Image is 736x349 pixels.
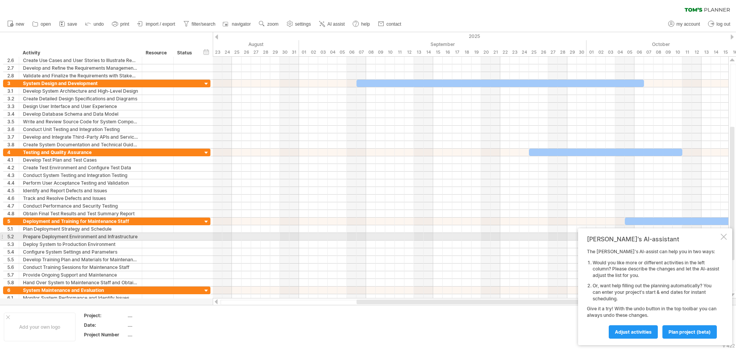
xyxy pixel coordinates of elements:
div: Tuesday, 16 September 2025 [443,48,452,56]
div: Wednesday, 15 October 2025 [721,48,730,56]
div: System Maintenance and Evaluation [23,287,138,294]
div: Tuesday, 7 October 2025 [644,48,654,56]
div: 4.7 [7,202,19,210]
a: Adjust activities [609,325,658,339]
div: Develop and Refine the Requirements Management Plan [23,64,138,72]
div: Saturday, 13 September 2025 [414,48,424,56]
a: settings [285,19,313,29]
div: 3.4 [7,110,19,118]
div: Sunday, 7 September 2025 [356,48,366,56]
div: Resource [146,49,169,57]
div: Add your own logo [4,313,76,341]
a: navigator [222,19,253,29]
div: 3 [7,80,19,87]
div: Thursday, 9 October 2025 [663,48,673,56]
div: Saturday, 11 October 2025 [682,48,692,56]
div: Create Use Cases and User Stories to Illustrate Requirements [23,57,138,64]
span: new [16,21,24,27]
span: log out [716,21,730,27]
div: 5.4 [7,248,19,256]
div: 4.3 [7,172,19,179]
a: new [5,19,26,29]
div: 4 [7,149,19,156]
div: Conduct Training Sessions for Maintenance Staff [23,264,138,271]
div: Perform User Acceptance Testing and Validation [23,179,138,187]
div: Friday, 12 September 2025 [404,48,414,56]
li: Or, want help filling out the planning automatically? You can enter your project's start & end da... [593,283,719,302]
a: undo [83,19,106,29]
div: 5.6 [7,264,19,271]
a: zoom [257,19,281,29]
div: Saturday, 20 September 2025 [481,48,491,56]
span: zoom [267,21,278,27]
div: 5.7 [7,271,19,279]
div: Sunday, 31 August 2025 [289,48,299,56]
div: 4.4 [7,179,19,187]
div: Testing and Quality Assurance [23,149,138,156]
div: [PERSON_NAME]'s AI-assistant [587,235,719,243]
a: AI assist [317,19,347,29]
div: Validate and Finalize the Requirements with Stakeholders [23,72,138,79]
div: Sunday, 28 September 2025 [558,48,567,56]
div: 2.6 [7,57,19,64]
span: my account [677,21,700,27]
div: Create Detailed Design Specifications and Diagrams [23,95,138,102]
div: Sunday, 14 September 2025 [424,48,433,56]
div: Create Test Environment and Configure Test Data [23,164,138,171]
div: Monday, 8 September 2025 [366,48,376,56]
div: System Design and Development [23,80,138,87]
span: AI assist [327,21,345,27]
div: Friday, 29 August 2025 [270,48,280,56]
div: 2.7 [7,64,19,72]
div: Friday, 26 September 2025 [539,48,548,56]
div: 3.7 [7,133,19,141]
div: 4.2 [7,164,19,171]
div: Identify and Report Defects and Issues [23,187,138,194]
div: Develop System Architecture and High-Level Design [23,87,138,95]
div: Develop and Integrate Third-Party APIs and Services [23,133,138,141]
div: Sunday, 24 August 2025 [222,48,232,56]
div: .... [128,322,192,328]
div: 3.8 [7,141,19,148]
div: Monday, 29 September 2025 [567,48,577,56]
div: Thursday, 25 September 2025 [529,48,539,56]
div: Tuesday, 9 September 2025 [376,48,385,56]
div: Conduct Performance and Security Testing [23,202,138,210]
div: Wednesday, 3 September 2025 [318,48,328,56]
span: help [361,21,370,27]
div: Deployment and Training for Maintenance Staff [23,218,138,225]
div: The [PERSON_NAME]'s AI-assist can help you in two ways: Give it a try! With the undo button in th... [587,249,719,338]
div: Tuesday, 23 September 2025 [510,48,519,56]
div: 4.5 [7,187,19,194]
div: Develop Training Plan and Materials for Maintenance Staff [23,256,138,263]
a: contact [376,19,404,29]
div: Tuesday, 2 September 2025 [309,48,318,56]
div: Wednesday, 24 September 2025 [519,48,529,56]
div: Monday, 15 September 2025 [433,48,443,56]
div: Plan Deployment Strategy and Schedule [23,225,138,233]
span: print [120,21,129,27]
div: Thursday, 2 October 2025 [596,48,606,56]
div: 3.3 [7,103,19,110]
div: Project: [84,312,126,319]
div: 3.2 [7,95,19,102]
div: Monday, 6 October 2025 [634,48,644,56]
a: open [30,19,53,29]
div: Design User Interface and User Experience [23,103,138,110]
span: undo [94,21,104,27]
div: Saturday, 4 October 2025 [615,48,625,56]
div: Sunday, 12 October 2025 [692,48,701,56]
div: Deploy System to Production Environment [23,241,138,248]
div: Monitor System Performance and Identify Issues [23,294,138,301]
div: Thursday, 18 September 2025 [462,48,472,56]
div: Wednesday, 10 September 2025 [385,48,395,56]
span: save [67,21,77,27]
div: Friday, 5 September 2025 [337,48,347,56]
a: save [57,19,79,29]
div: Monday, 25 August 2025 [232,48,242,56]
div: Tuesday, 26 August 2025 [242,48,251,56]
div: Write and Review Source Code for System Components [23,118,138,125]
span: settings [295,21,311,27]
div: Prepare Deployment Environment and Infrastructure [23,233,138,240]
div: Tuesday, 14 October 2025 [711,48,721,56]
